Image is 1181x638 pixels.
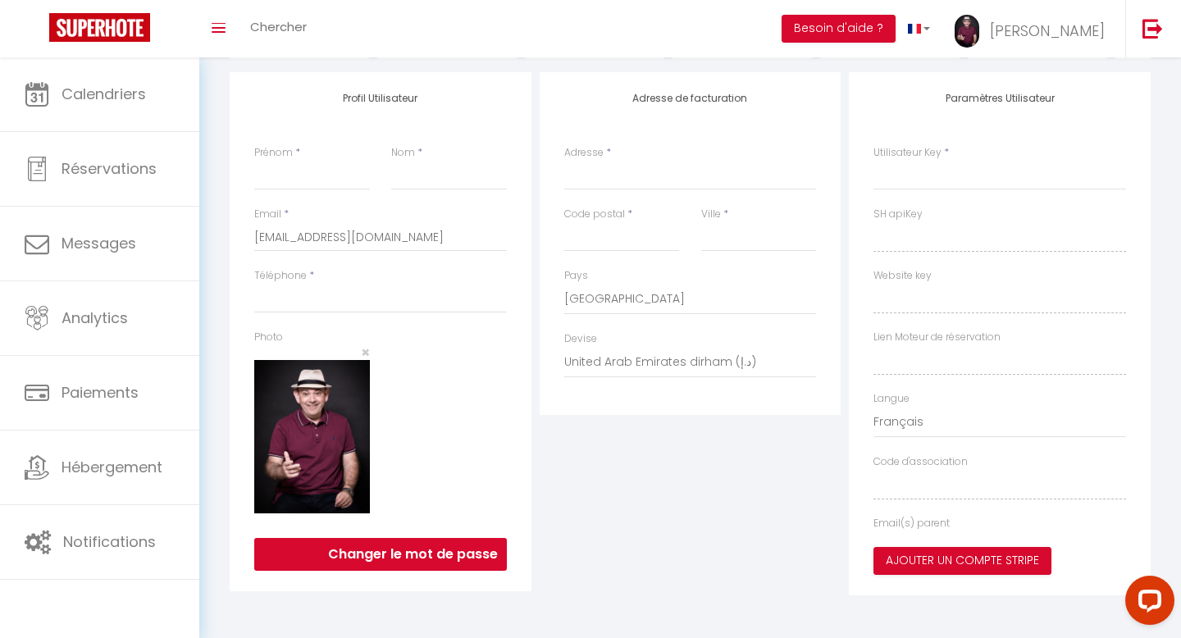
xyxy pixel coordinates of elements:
span: Chercher [250,18,307,35]
label: Langue [873,391,910,407]
span: Réservations [62,158,157,179]
label: Code d'association [873,454,968,470]
img: ... [955,15,979,48]
label: Nom [391,145,415,161]
label: Email [254,207,281,222]
h4: Paramètres Utilisateur [873,93,1126,104]
h4: Adresse de facturation [564,93,817,104]
span: Analytics [62,308,128,328]
span: Calendriers [62,84,146,104]
span: × [361,342,370,362]
button: Close [361,345,370,360]
label: Code postal [564,207,625,222]
button: Ajouter un compte Stripe [873,547,1051,575]
iframe: LiveChat chat widget [1112,569,1181,638]
label: Prénom [254,145,293,161]
label: Pays [564,268,588,284]
span: Hébergement [62,457,162,477]
img: 1623679743.jpeg [254,360,370,514]
label: Lien Moteur de réservation [873,330,1001,345]
button: Besoin d'aide ? [782,15,896,43]
h4: Profil Utilisateur [254,93,507,104]
span: Notifications [63,531,156,552]
label: Ville [701,207,721,222]
button: Changer le mot de passe [254,538,507,571]
label: Adresse [564,145,604,161]
label: Téléphone [254,268,307,284]
label: Photo [254,330,283,345]
img: Super Booking [49,13,150,42]
label: Devise [564,331,597,347]
label: Utilisateur Key [873,145,942,161]
label: Email(s) parent [873,516,950,531]
span: Messages [62,233,136,253]
label: SH apiKey [873,207,923,222]
span: [PERSON_NAME] [990,21,1105,41]
span: Paiements [62,382,139,403]
label: Website key [873,268,932,284]
img: logout [1142,18,1163,39]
